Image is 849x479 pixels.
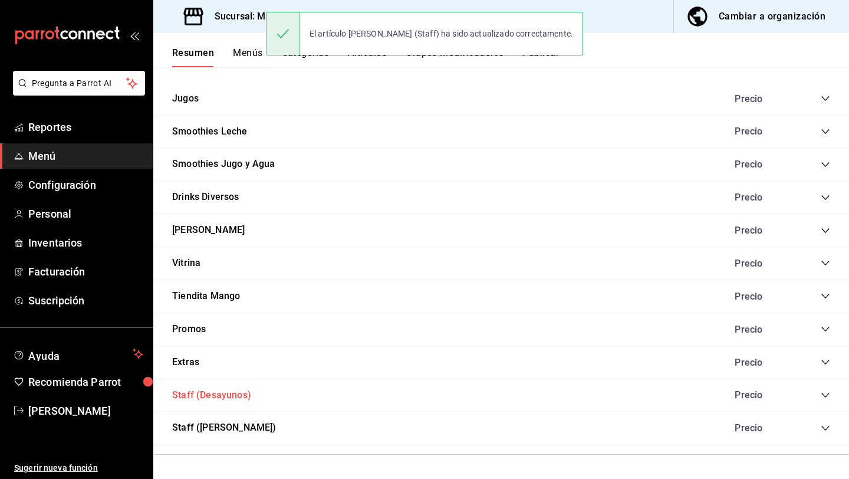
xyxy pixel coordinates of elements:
span: Reportes [28,119,143,135]
div: Precio [723,192,798,203]
span: Inventarios [28,235,143,251]
button: collapse-category-row [821,291,830,301]
button: collapse-category-row [821,424,830,433]
button: collapse-category-row [821,324,830,334]
span: Recomienda Parrot [28,374,143,390]
div: Precio [723,225,798,236]
button: collapse-category-row [821,94,830,103]
div: Cambiar a organización [719,8,825,25]
div: Precio [723,93,798,104]
div: navigation tabs [172,47,849,67]
button: Promos [172,323,206,336]
span: Sugerir nueva función [14,462,143,474]
div: Precio [723,291,798,302]
button: Drinks Diversos [172,191,239,204]
button: Smoothies Jugo y Agua [172,158,275,171]
div: Precio [723,357,798,368]
span: Ayuda [28,347,128,361]
button: collapse-category-row [821,160,830,169]
span: Suscripción [28,293,143,309]
span: Menú [28,148,143,164]
button: collapse-category-row [821,258,830,268]
button: Vitrina [172,257,200,270]
button: Staff (Desayunos) [172,389,251,402]
button: Pregunta a Parrot AI [13,71,145,96]
button: Menús [233,47,262,67]
button: collapse-category-row [821,193,830,202]
span: Personal [28,206,143,222]
button: [PERSON_NAME] [172,224,245,237]
button: Extras [172,356,199,369]
div: Precio [723,389,798,401]
button: collapse-category-row [821,226,830,235]
button: Staff ([PERSON_NAME]) [172,421,277,435]
a: Pregunta a Parrot AI [8,86,145,98]
div: Precio [723,324,798,335]
div: Precio [723,159,798,170]
h3: Sucursal: Mango Y Coco ([GEOGRAPHIC_DATA]) [205,9,422,24]
span: Facturación [28,264,143,280]
span: Configuración [28,177,143,193]
button: collapse-category-row [821,357,830,367]
div: Precio [723,422,798,434]
div: Precio [723,126,798,137]
button: Resumen [172,47,214,67]
div: Precio [723,258,798,269]
button: Tiendita Mango [172,290,240,303]
div: El artículo [PERSON_NAME] (Staff) ha sido actualizado correctamente. [300,21,583,47]
button: Smoothies Leche [172,125,248,139]
button: collapse-category-row [821,391,830,400]
span: [PERSON_NAME] [28,403,143,419]
button: open_drawer_menu [130,31,139,40]
button: collapse-category-row [821,127,830,136]
span: Pregunta a Parrot AI [32,77,127,90]
button: Jugos [172,92,199,106]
